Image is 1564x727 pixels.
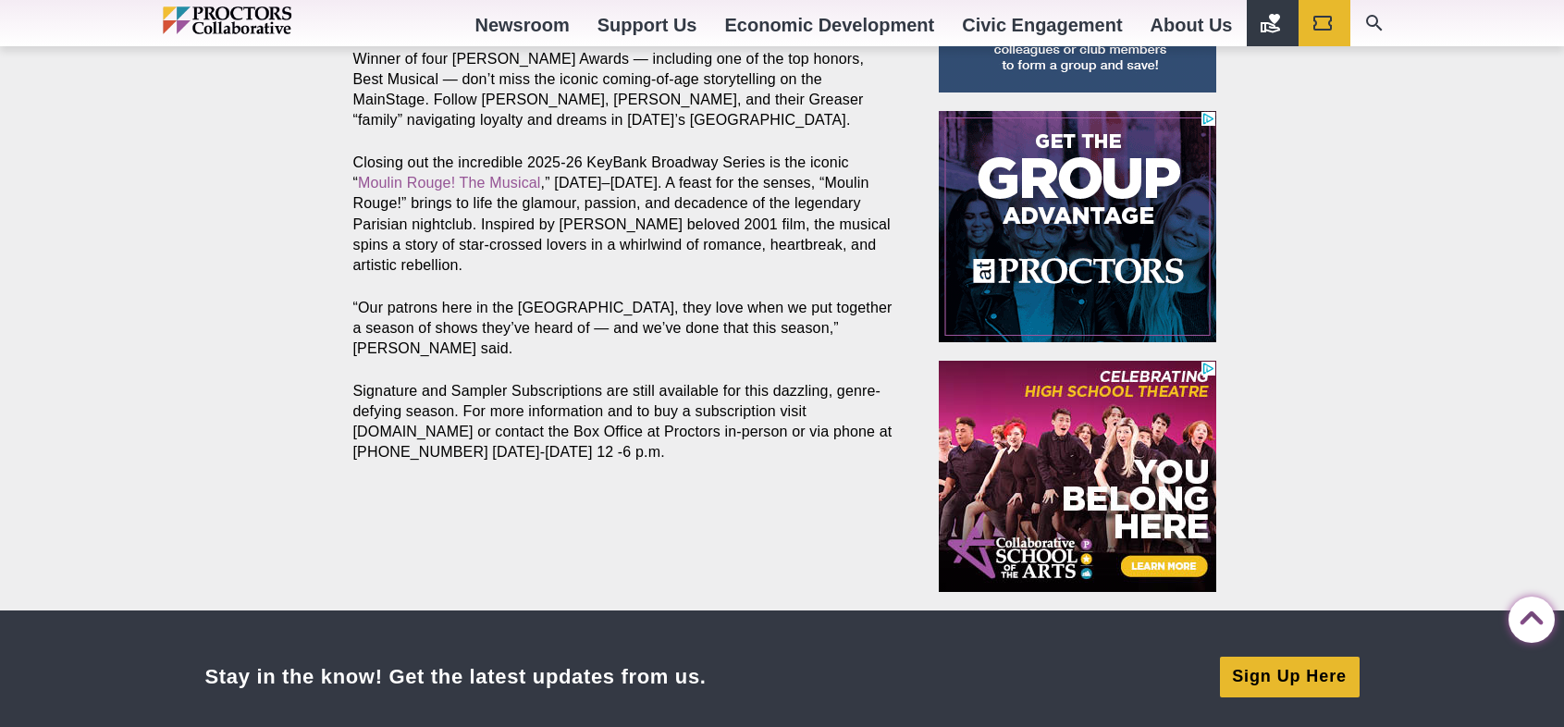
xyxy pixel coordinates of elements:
[353,153,897,275] p: Closing out the incredible 2025-26 KeyBank Broadway Series is the iconic “ ,” [DATE]–[DATE]. A fe...
[1220,657,1360,697] a: Sign Up Here
[353,381,897,462] p: Signature and Sampler Subscriptions are still available for this dazzling, genre-defying season. ...
[939,111,1216,342] iframe: Advertisement
[353,298,897,359] p: “Our patrons here in the [GEOGRAPHIC_DATA], they love when we put together a season of shows they...
[205,664,707,689] div: Stay in the know! Get the latest updates from us.
[353,8,897,130] p: Proctors is also known for bringing award-winning, new titles to the stage. The 2025-26 season pu...
[358,175,541,191] a: Moulin Rouge! The Musical
[939,361,1216,592] iframe: Advertisement
[1509,598,1546,635] a: Back to Top
[163,6,371,34] img: Proctors logo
